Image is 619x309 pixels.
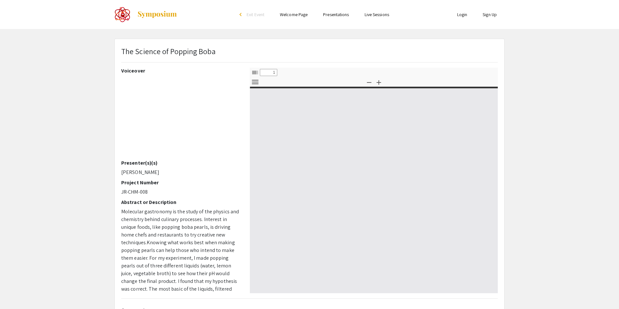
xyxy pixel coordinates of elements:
[250,77,260,87] button: Tools
[483,12,497,17] a: Sign Up
[121,76,240,160] iframe: YouTube video player
[365,12,389,17] a: Live Sessions
[121,179,240,186] h2: Project Number
[457,12,467,17] a: Login
[364,77,375,87] button: Zoom Out
[247,12,264,17] span: Exit Event
[114,6,131,23] img: The 2022 CoorsTek Denver Metro Regional Science and Engineering Fair
[121,160,240,166] h2: Presenter(s)(s)
[260,69,277,76] input: Page
[137,11,177,18] img: Symposium by ForagerOne
[240,13,243,16] div: arrow_back_ios
[121,208,239,246] span: Molecular gastronomy is the study of the physics and chemistry behind culinary processes. Interes...
[121,169,240,176] p: [PERSON_NAME]
[114,6,177,23] a: The 2022 CoorsTek Denver Metro Regional Science and Engineering Fair
[121,188,240,196] p: JR-CHM-008
[121,68,240,74] h2: Voiceover
[121,199,240,205] h2: Abstract or Description
[280,12,308,17] a: Welcome Page
[121,45,216,57] p: The Science of Popping Boba
[250,68,260,77] button: Toggle Sidebar
[323,12,349,17] a: Presentations
[373,77,384,87] button: Zoom In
